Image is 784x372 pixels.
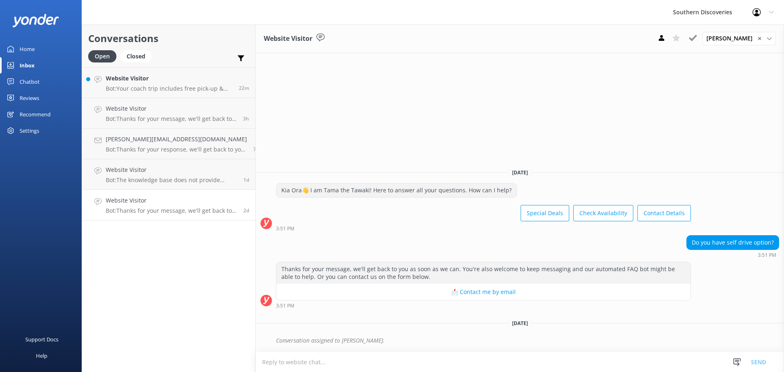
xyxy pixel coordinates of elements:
span: [PERSON_NAME] [706,34,757,43]
div: Chatbot [20,74,40,90]
h4: Website Visitor [106,104,237,113]
h4: Website Visitor [106,165,237,174]
div: Open [88,50,116,62]
a: Website VisitorBot:Thanks for your message, we'll get back to you as soon as we can. You're also ... [82,98,255,129]
span: Sep 09 2025 12:44pm (UTC +12:00) Pacific/Auckland [243,115,249,122]
div: Home [20,41,35,57]
p: Bot: Thanks for your message, we'll get back to you as soon as we can. You're also welcome to kee... [106,207,237,214]
div: Sep 07 2025 03:51pm (UTC +12:00) Pacific/Auckland [686,252,779,258]
h4: [PERSON_NAME][EMAIL_ADDRESS][DOMAIN_NAME] [106,135,247,144]
strong: 3:51 PM [276,226,294,231]
span: Sep 07 2025 03:51pm (UTC +12:00) Pacific/Auckland [243,207,249,214]
h4: Website Visitor [106,196,237,205]
div: Recommend [20,106,51,123]
strong: 3:51 PM [276,303,294,308]
h3: Website Visitor [264,33,312,44]
a: [PERSON_NAME][EMAIL_ADDRESS][DOMAIN_NAME]Bot:Thanks for your response, we'll get back to you as s... [82,129,255,159]
a: Open [88,51,120,60]
div: Do you have self drive option? [687,236,779,249]
h2: Conversations [88,31,249,46]
div: Settings [20,123,39,139]
div: Conversation assigned to [PERSON_NAME]. [276,334,779,347]
div: Reviews [20,90,39,106]
div: Sep 07 2025 03:51pm (UTC +12:00) Pacific/Auckland [276,303,691,308]
a: Website VisitorBot:Your coach trip includes free pick-up & drop-off from most accommodation provi... [82,67,255,98]
div: Help [36,347,47,364]
a: Website VisitorBot:Thanks for your message, we'll get back to you as soon as we can. You're also ... [82,190,255,221]
strong: 3:51 PM [758,253,776,258]
div: Inbox [20,57,35,74]
a: Website VisitorBot:The knowledge base does not provide specific differences between the Glenorchy... [82,159,255,190]
span: ✕ [757,35,762,42]
div: Thanks for your message, we'll get back to you as soon as we can. You're also welcome to keep mes... [276,262,690,284]
button: Contact Details [637,205,691,221]
span: Sep 09 2025 03:30pm (UTC +12:00) Pacific/Auckland [239,85,249,91]
p: Bot: Thanks for your response, we'll get back to you as soon as we can during opening hours. [106,146,247,153]
p: Bot: Thanks for your message, we'll get back to you as soon as we can. You're also welcome to kee... [106,115,237,123]
button: Special Deals [521,205,569,221]
h4: Website Visitor [106,74,233,83]
img: yonder-white-logo.png [12,14,59,27]
div: Kia Ora👋 I am Tama the Tawaki! Here to answer all your questions. How can I help? [276,183,517,197]
div: Support Docs [25,331,58,347]
a: Closed [120,51,156,60]
p: Bot: The knowledge base does not provide specific differences between the Glenorchy Air and Air M... [106,176,237,184]
div: Assign User [702,32,776,45]
div: Closed [120,50,151,62]
div: 2025-09-07T21:54:43.905 [261,334,779,347]
p: Bot: Your coach trip includes free pick-up & drop-off from most accommodation providers. Enter yo... [106,85,233,92]
button: 📩 Contact me by email [276,284,690,300]
span: Sep 07 2025 05:41pm (UTC +12:00) Pacific/Auckland [243,176,249,183]
span: [DATE] [507,320,533,327]
span: [DATE] [507,169,533,176]
button: Check Availability [573,205,633,221]
div: Sep 07 2025 03:51pm (UTC +12:00) Pacific/Auckland [276,225,691,231]
span: Sep 09 2025 08:40am (UTC +12:00) Pacific/Auckland [253,146,259,153]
